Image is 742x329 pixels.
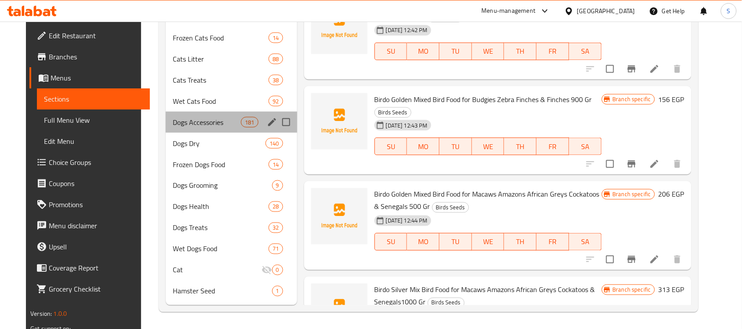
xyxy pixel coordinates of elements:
[29,236,150,257] a: Upsell
[375,43,407,60] button: SU
[649,254,660,265] a: Edit menu item
[173,33,269,43] span: Frozen Cats Food
[537,138,569,155] button: FR
[382,26,431,34] span: [DATE] 12:42 PM
[173,159,269,170] div: Frozen Dogs Food
[621,58,642,80] button: Branch-specific-item
[428,298,465,308] div: Birds Seeds
[269,34,282,42] span: 14
[262,265,272,275] svg: Inactive section
[241,118,258,127] span: 181
[166,69,297,91] div: Cats Treats38
[166,133,297,154] div: Dogs Dry140
[173,244,269,254] span: Wet Dogs Food
[472,138,505,155] button: WE
[727,6,731,16] span: S
[49,30,143,41] span: Edit Restaurant
[658,93,684,106] h6: 156 EGP
[601,155,619,173] span: Select to update
[621,249,642,270] button: Branch-specific-item
[375,233,407,251] button: SU
[540,236,566,249] span: FR
[272,180,283,191] div: items
[269,201,283,212] div: items
[51,73,143,83] span: Menus
[476,236,501,249] span: WE
[166,217,297,238] div: Dogs Treats32
[667,154,688,175] button: delete
[166,48,297,69] div: Cats Litter88
[29,152,150,173] a: Choice Groups
[166,91,297,112] div: Wet Cats Food92
[311,93,367,150] img: Birdo Golden Mixed Bird Food for Budgies Zebra Finches & Finches 900 Gr
[173,180,272,191] span: Dogs Grooming
[173,54,269,64] span: Cats Litter
[269,97,282,106] span: 92
[443,45,469,58] span: TU
[411,45,436,58] span: MO
[173,286,272,296] span: Hamster Seed
[378,45,404,58] span: SU
[266,139,282,148] span: 140
[601,60,619,78] span: Select to update
[166,112,297,133] div: Dogs Accessories181edit
[375,93,592,106] span: Birdo Golden Mixed Bird Food for Budgies Zebra Finches & Finches 900 Gr
[609,190,655,199] span: Branch specific
[173,223,269,233] div: Dogs Treats
[440,233,472,251] button: TU
[378,140,404,153] span: SU
[269,161,282,169] span: 14
[269,54,283,64] div: items
[375,138,407,155] button: SU
[29,215,150,236] a: Menu disclaimer
[658,284,684,296] h6: 313 EGP
[241,117,258,128] div: items
[407,233,440,251] button: MO
[272,265,283,275] div: items
[508,236,533,249] span: TH
[540,45,566,58] span: FR
[30,308,52,319] span: Version:
[609,286,655,294] span: Branch specific
[407,43,440,60] button: MO
[29,278,150,300] a: Grocery Checklist
[44,115,143,125] span: Full Menu View
[537,43,569,60] button: FR
[569,233,602,251] button: SA
[311,188,367,245] img: Birdo Golden Mixed Bird Food for Macaws Amazons African Greys Cockatoos & Senegals 500 Gr
[504,43,537,60] button: TH
[411,236,436,249] span: MO
[428,298,464,308] span: Birds Seeds
[375,283,595,309] span: Birdo Silver Mix Bird Food for Macaws Amazons African Greys Cockatoos & Senegals1000 Gr
[29,25,150,46] a: Edit Restaurant
[173,96,269,106] span: Wet Cats Food
[440,43,472,60] button: TU
[508,45,533,58] span: TH
[266,138,283,149] div: items
[407,138,440,155] button: MO
[621,154,642,175] button: Branch-specific-item
[166,238,297,260] div: Wet Dogs Food71
[375,107,411,117] span: Birds Seeds
[269,159,283,170] div: items
[573,236,598,249] span: SA
[173,265,262,275] span: Cat
[173,138,266,149] div: Dogs Dry
[609,95,655,103] span: Branch specific
[472,233,505,251] button: WE
[649,159,660,169] a: Edit menu item
[382,217,431,225] span: [DATE] 12:44 PM
[269,33,283,43] div: items
[601,250,619,269] span: Select to update
[49,220,143,231] span: Menu disclaimer
[269,224,282,232] span: 32
[508,140,533,153] span: TH
[37,110,150,131] a: Full Menu View
[266,116,279,129] button: edit
[273,266,283,274] span: 0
